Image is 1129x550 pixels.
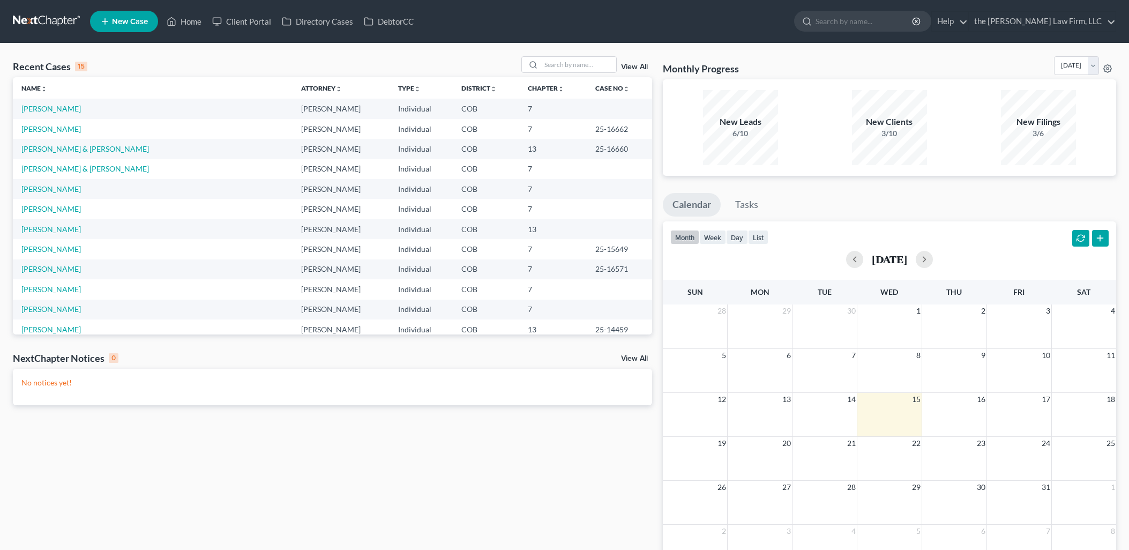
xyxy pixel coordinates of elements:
span: 15 [911,393,922,406]
td: Individual [390,300,453,319]
span: 29 [911,481,922,494]
a: the [PERSON_NAME] Law Firm, LLC [969,12,1116,31]
a: [PERSON_NAME] & [PERSON_NAME] [21,164,149,173]
td: 7 [519,279,587,299]
a: Districtunfold_more [461,84,497,92]
span: 7 [1045,525,1051,538]
td: Individual [390,139,453,159]
span: 6 [980,525,986,538]
span: 27 [781,481,792,494]
a: [PERSON_NAME] [21,304,81,314]
span: 9 [980,349,986,362]
td: COB [453,159,519,179]
a: DebtorCC [358,12,419,31]
a: [PERSON_NAME] [21,124,81,133]
a: Help [932,12,968,31]
div: New Filings [1001,116,1076,128]
td: 25-14459 [587,319,652,339]
span: Sun [687,287,703,296]
td: 25-15649 [587,239,652,259]
td: COB [453,259,519,279]
p: No notices yet! [21,377,644,388]
a: Tasks [726,193,768,217]
span: 17 [1041,393,1051,406]
button: week [699,230,726,244]
span: 23 [976,437,986,450]
td: COB [453,279,519,299]
a: [PERSON_NAME] [21,104,81,113]
td: Individual [390,119,453,139]
span: 22 [911,437,922,450]
a: [PERSON_NAME] & [PERSON_NAME] [21,144,149,153]
i: unfold_more [558,86,564,92]
span: 28 [716,304,727,317]
td: [PERSON_NAME] [293,239,390,259]
span: Fri [1013,287,1025,296]
td: [PERSON_NAME] [293,319,390,339]
span: 5 [915,525,922,538]
button: month [670,230,699,244]
i: unfold_more [623,86,630,92]
div: 3/10 [852,128,927,139]
i: unfold_more [41,86,47,92]
h3: Monthly Progress [663,62,739,75]
a: [PERSON_NAME] [21,225,81,234]
span: 7 [850,349,857,362]
span: Sat [1077,287,1090,296]
td: 13 [519,219,587,239]
td: COB [453,300,519,319]
a: Chapterunfold_more [528,84,564,92]
td: COB [453,99,519,118]
a: View All [621,63,648,71]
span: 2 [980,304,986,317]
td: [PERSON_NAME] [293,139,390,159]
span: 3 [786,525,792,538]
span: 20 [781,437,792,450]
span: 29 [781,304,792,317]
span: 12 [716,393,727,406]
a: [PERSON_NAME] [21,285,81,294]
span: 26 [716,481,727,494]
td: [PERSON_NAME] [293,300,390,319]
a: [PERSON_NAME] [21,204,81,213]
td: 7 [519,300,587,319]
td: 25-16571 [587,259,652,279]
td: 7 [519,199,587,219]
td: Individual [390,179,453,199]
span: 4 [1110,304,1116,317]
i: unfold_more [414,86,421,92]
td: 25-16662 [587,119,652,139]
span: 10 [1041,349,1051,362]
div: 6/10 [703,128,778,139]
span: Tue [818,287,832,296]
a: [PERSON_NAME] [21,264,81,273]
td: [PERSON_NAME] [293,179,390,199]
span: 4 [850,525,857,538]
span: 8 [1110,525,1116,538]
div: Recent Cases [13,60,87,73]
td: [PERSON_NAME] [293,259,390,279]
span: Mon [751,287,769,296]
a: [PERSON_NAME] [21,244,81,254]
span: 21 [846,437,857,450]
i: unfold_more [490,86,497,92]
span: 18 [1105,393,1116,406]
span: 1 [1110,481,1116,494]
a: Directory Cases [276,12,358,31]
td: COB [453,239,519,259]
span: 24 [1041,437,1051,450]
span: 2 [721,525,727,538]
span: 30 [846,304,857,317]
td: 7 [519,99,587,118]
a: [PERSON_NAME] [21,184,81,194]
input: Search by name... [816,11,914,31]
td: Individual [390,239,453,259]
td: Individual [390,99,453,118]
div: NextChapter Notices [13,352,118,365]
td: Individual [390,319,453,339]
span: 8 [915,349,922,362]
button: list [748,230,768,244]
td: Individual [390,279,453,299]
td: COB [453,179,519,199]
a: Attorneyunfold_more [301,84,342,92]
